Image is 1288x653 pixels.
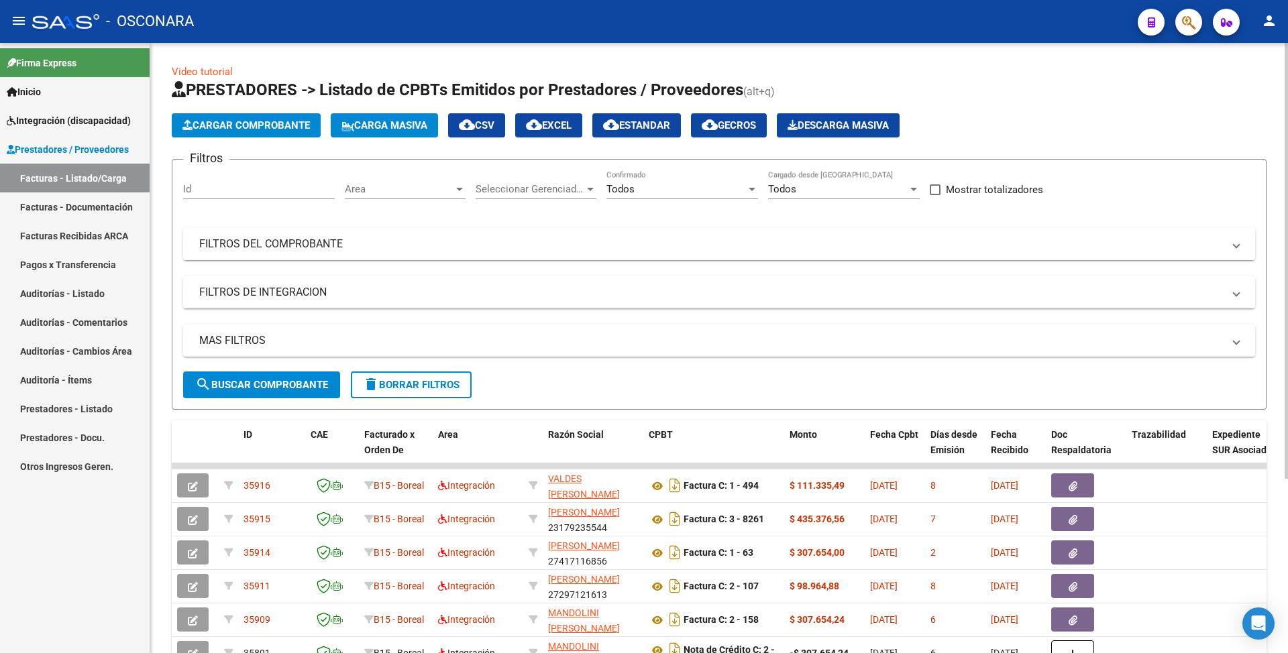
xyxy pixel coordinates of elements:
[768,183,796,195] span: Todos
[991,614,1018,625] span: [DATE]
[548,607,620,634] span: MANDOLINI [PERSON_NAME]
[11,13,27,29] mat-icon: menu
[438,429,458,440] span: Area
[526,117,542,133] mat-icon: cloud_download
[790,480,845,491] strong: $ 111.335,49
[172,66,233,78] a: Video tutorial
[183,276,1255,308] mat-expansion-panel-header: FILTROS DE INTEGRACION
[548,429,604,440] span: Razón Social
[790,514,845,524] strong: $ 435.376,56
[548,540,620,551] span: [PERSON_NAME]
[603,119,670,131] span: Estandar
[1212,429,1272,455] span: Expediente SUR Asociado
[244,480,270,491] span: 35916
[548,572,638,600] div: 27297121613
[374,614,424,625] span: B15 - Boreal
[7,84,41,99] span: Inicio
[925,420,985,479] datatable-header-cell: Días desde Emisión
[364,429,415,455] span: Facturado x Orden De
[244,547,270,558] span: 35914
[476,183,584,195] span: Seleccionar Gerenciador
[548,605,638,634] div: 27277792392
[374,514,424,524] span: B15 - Boreal
[930,429,977,455] span: Días desde Emisión
[991,429,1028,455] span: Fecha Recibido
[684,481,759,491] strong: Factura C: 1 - 494
[684,615,759,626] strong: Factura C: 2 - 158
[172,80,743,99] span: PRESTADORES -> Listado de CPBTs Emitidos por Prestadores / Proveedores
[438,547,495,558] span: Integración
[345,183,453,195] span: Area
[1242,607,1275,640] div: Open Intercom Messenger
[777,113,900,137] app-download-masive: Descarga masiva de comprobantes (adjuntos)
[946,182,1043,198] span: Mostrar totalizadores
[649,429,673,440] span: CPBT
[606,183,635,195] span: Todos
[548,471,638,499] div: 23399366194
[199,285,1223,300] mat-panel-title: FILTROS DE INTEGRACION
[374,547,424,558] span: B15 - Boreal
[684,548,753,558] strong: Factura C: 1 - 63
[1051,429,1112,455] span: Doc Respaldatoria
[374,581,424,591] span: B15 - Boreal
[526,119,572,131] span: EXCEL
[548,538,638,567] div: 27417116856
[363,379,460,391] span: Borrar Filtros
[870,480,898,491] span: [DATE]
[865,420,925,479] datatable-header-cell: Fecha Cpbt
[666,609,684,630] i: Descargar documento
[548,473,620,499] span: VALDES [PERSON_NAME]
[172,113,321,137] button: Cargar Comprobante
[930,547,936,558] span: 2
[870,514,898,524] span: [DATE]
[515,113,582,137] button: EXCEL
[930,581,936,591] span: 8
[930,514,936,524] span: 7
[1126,420,1207,479] datatable-header-cell: Trazabilidad
[548,507,620,518] span: [PERSON_NAME]
[691,113,767,137] button: Gecros
[331,113,438,137] button: Carga Masiva
[991,480,1018,491] span: [DATE]
[199,237,1223,251] mat-panel-title: FILTROS DEL COMPROBANTE
[930,480,936,491] span: 8
[438,480,495,491] span: Integración
[991,581,1018,591] span: [DATE]
[666,542,684,563] i: Descargar documento
[784,420,865,479] datatable-header-cell: Monto
[244,429,252,440] span: ID
[438,614,495,625] span: Integración
[870,614,898,625] span: [DATE]
[666,575,684,597] i: Descargar documento
[244,614,270,625] span: 35909
[459,117,475,133] mat-icon: cloud_download
[1132,429,1186,440] span: Trazabilidad
[183,324,1255,357] mat-expansion-panel-header: MAS FILTROS
[790,614,845,625] strong: $ 307.654,24
[790,547,845,558] strong: $ 307.654,00
[1046,420,1126,479] datatable-header-cell: Doc Respaldatoria
[790,581,839,591] strong: $ 98.964,88
[183,371,340,398] button: Buscar Comprobante
[238,420,305,479] datatable-header-cell: ID
[666,475,684,496] i: Descargar documento
[930,614,936,625] span: 6
[870,547,898,558] span: [DATE]
[743,85,775,98] span: (alt+q)
[106,7,194,36] span: - OSCONARA
[182,119,310,131] span: Cargar Comprobante
[183,149,229,168] h3: Filtros
[1207,420,1281,479] datatable-header-cell: Expediente SUR Asociado
[543,420,643,479] datatable-header-cell: Razón Social
[459,119,494,131] span: CSV
[684,581,759,592] strong: Factura C: 2 - 107
[433,420,523,479] datatable-header-cell: Area
[351,371,472,398] button: Borrar Filtros
[244,581,270,591] span: 35911
[183,228,1255,260] mat-expansion-panel-header: FILTROS DEL COMPROBANTE
[195,379,328,391] span: Buscar Comprobante
[7,113,131,128] span: Integración (discapacidad)
[374,480,424,491] span: B15 - Boreal
[788,119,889,131] span: Descarga Masiva
[1261,13,1277,29] mat-icon: person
